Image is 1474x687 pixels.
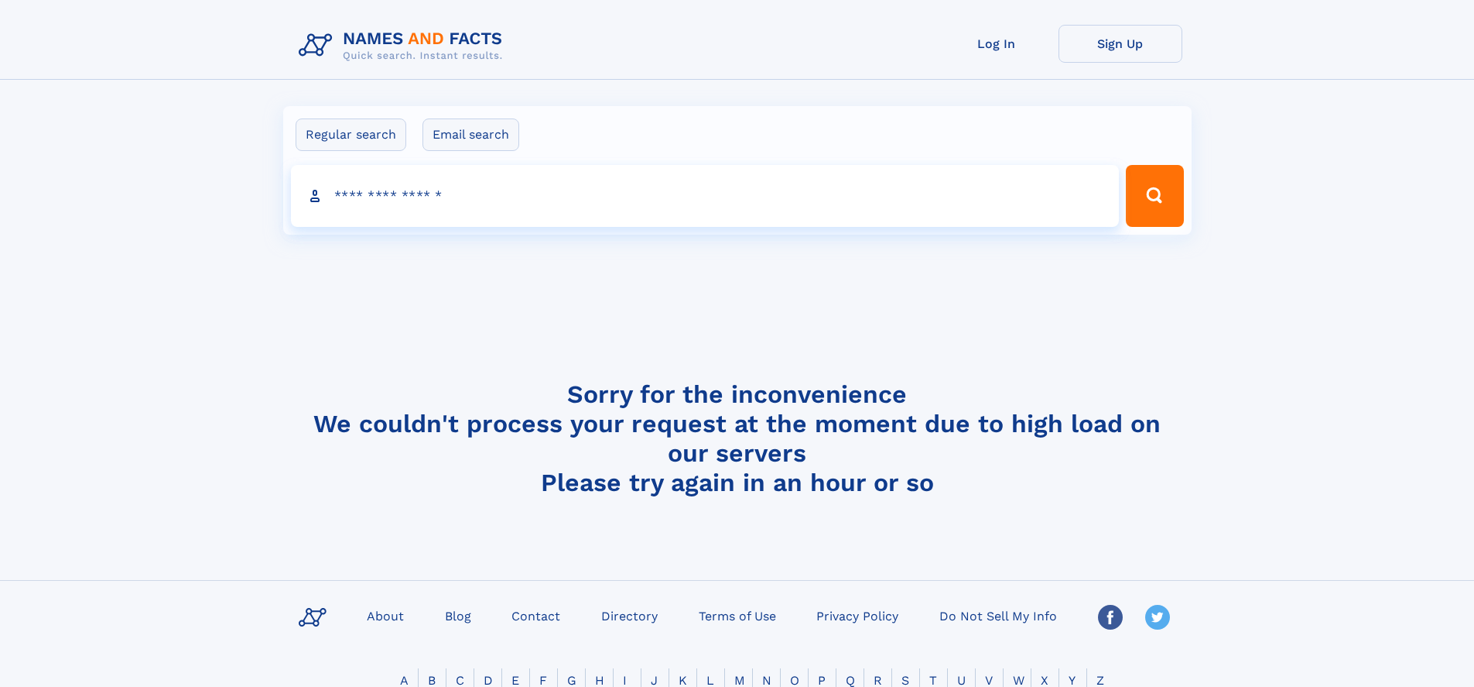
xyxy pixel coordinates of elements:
a: About [361,604,410,627]
input: search input [291,165,1120,227]
label: Email search [422,119,519,151]
h4: Sorry for the inconvenience We couldn't process your request at the moment due to high load on ou... [292,380,1182,497]
a: Log In [935,25,1058,63]
a: Contact [505,604,566,627]
img: Twitter [1145,605,1170,630]
button: Search Button [1126,165,1183,227]
img: Facebook [1098,605,1123,630]
a: Sign Up [1058,25,1182,63]
img: Logo Names and Facts [292,25,515,67]
a: Directory [595,604,664,627]
a: Privacy Policy [810,604,905,627]
a: Do Not Sell My Info [933,604,1063,627]
a: Blog [439,604,477,627]
label: Regular search [296,119,406,151]
a: Terms of Use [693,604,782,627]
